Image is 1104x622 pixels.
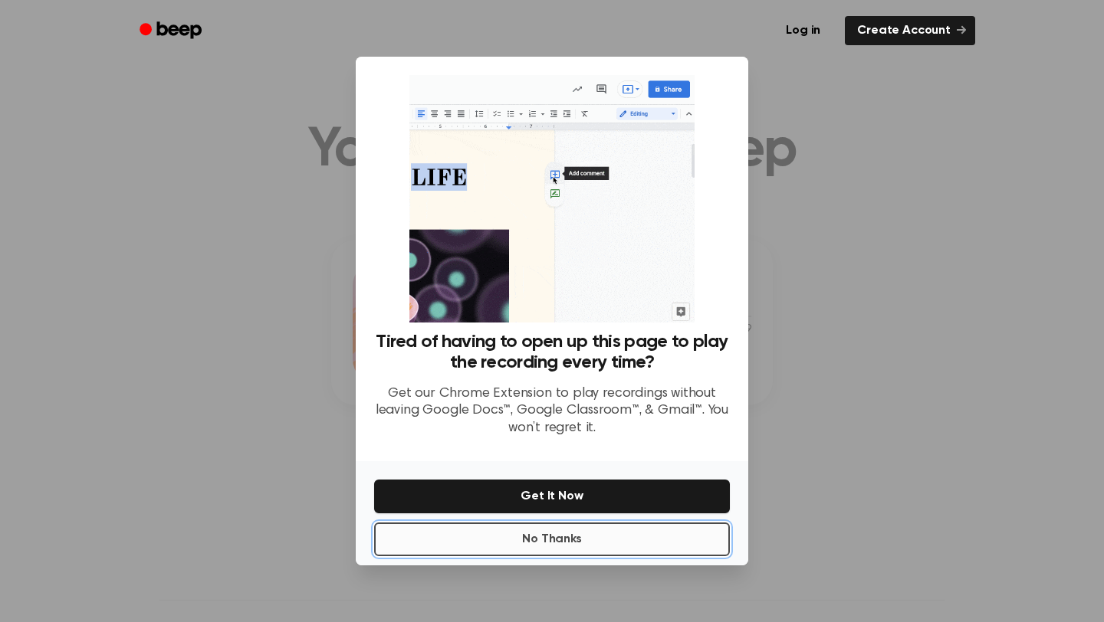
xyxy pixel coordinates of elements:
[770,13,836,48] a: Log in
[845,16,975,45] a: Create Account
[409,75,694,322] img: Beep extension in action
[374,480,730,513] button: Get It Now
[374,385,730,437] p: Get our Chrome Extension to play recordings without leaving Google Docs™, Google Classroom™, & Gm...
[129,16,215,46] a: Beep
[374,332,730,373] h3: Tired of having to open up this page to play the recording every time?
[374,522,730,556] button: No Thanks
